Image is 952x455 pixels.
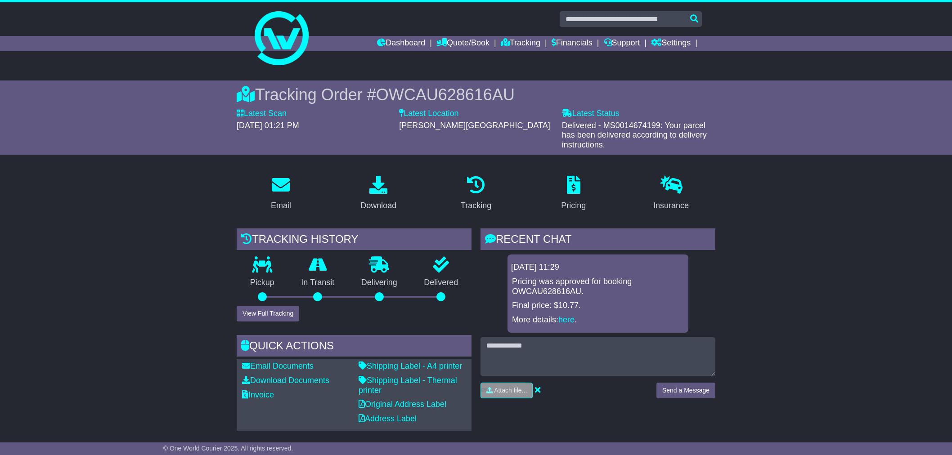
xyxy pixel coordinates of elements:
[455,173,497,215] a: Tracking
[562,109,620,119] label: Latest Status
[242,376,329,385] a: Download Documents
[604,36,640,51] a: Support
[355,173,402,215] a: Download
[651,36,691,51] a: Settings
[376,85,515,104] span: OWCAU628616AU
[647,173,695,215] a: Insurance
[411,278,472,288] p: Delivered
[163,445,293,452] span: © One World Courier 2025. All rights reserved.
[399,109,458,119] label: Latest Location
[237,228,472,253] div: Tracking history
[359,376,457,395] a: Shipping Label - Thermal printer
[237,109,287,119] label: Latest Scan
[653,200,689,212] div: Insurance
[359,361,462,370] a: Shipping Label - A4 printer
[461,200,491,212] div: Tracking
[237,121,299,130] span: [DATE] 01:21 PM
[237,278,288,288] p: Pickup
[348,278,411,288] p: Delivering
[399,121,550,130] span: [PERSON_NAME][GEOGRAPHIC_DATA]
[288,278,348,288] p: In Transit
[237,306,299,321] button: View Full Tracking
[359,400,446,409] a: Original Address Label
[512,315,684,325] p: More details: .
[242,390,274,399] a: Invoice
[237,85,715,104] div: Tracking Order #
[436,36,489,51] a: Quote/Book
[552,36,593,51] a: Financials
[237,335,472,359] div: Quick Actions
[558,315,575,324] a: here
[242,361,314,370] a: Email Documents
[555,173,592,215] a: Pricing
[480,228,715,253] div: RECENT CHAT
[271,200,291,212] div: Email
[265,173,297,215] a: Email
[562,121,707,149] span: Delivered - MS0014674199: Your parcel has been delivered according to delivery instructions.
[511,263,685,272] div: [DATE] 11:29
[656,383,715,398] button: Send a Message
[360,200,396,212] div: Download
[512,277,684,296] p: Pricing was approved for booking OWCAU628616AU.
[512,301,684,311] p: Final price: $10.77.
[359,414,417,423] a: Address Label
[561,200,586,212] div: Pricing
[377,36,425,51] a: Dashboard
[501,36,540,51] a: Tracking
